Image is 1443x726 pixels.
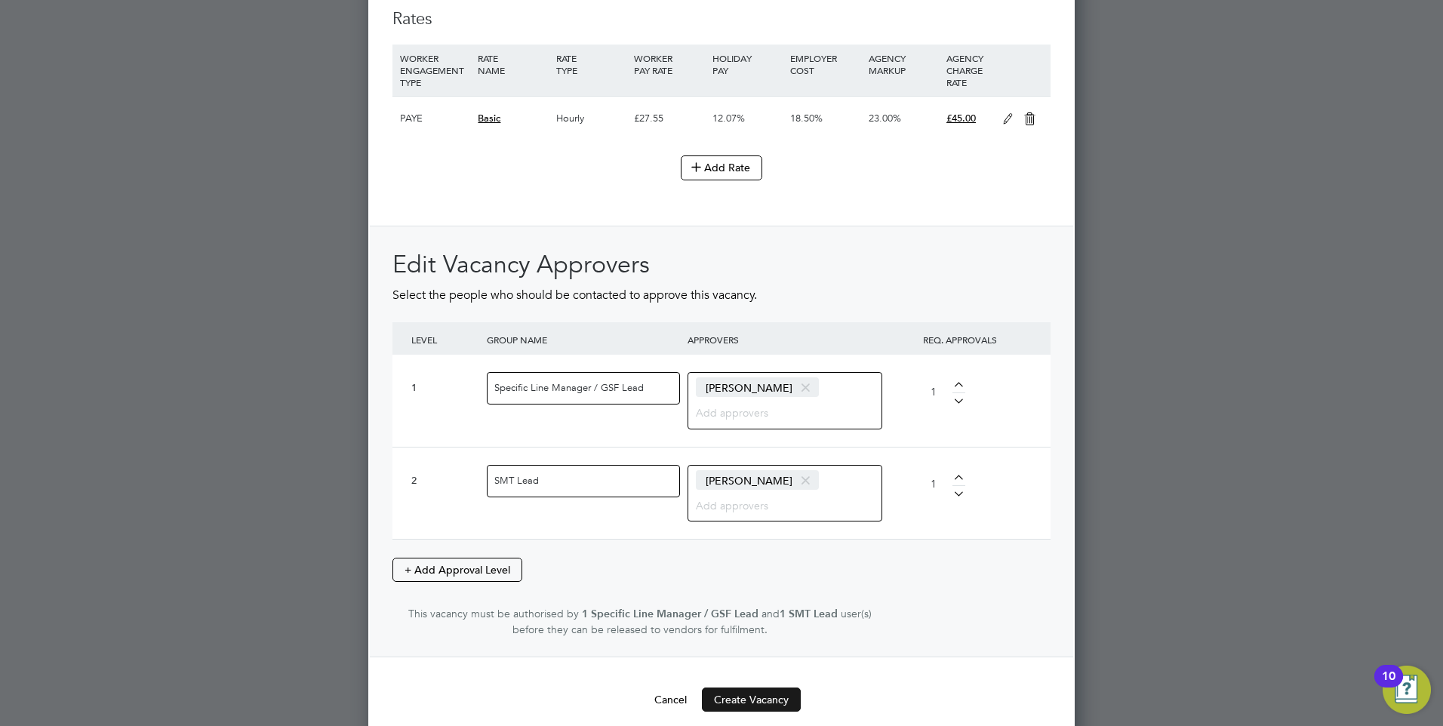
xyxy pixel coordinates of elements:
[709,45,786,84] div: HOLIDAY PAY
[392,249,1051,281] h2: Edit Vacancy Approvers
[702,688,801,712] button: Create Vacancy
[696,402,790,422] input: Add approvers
[552,97,630,140] div: Hourly
[681,155,762,180] button: Add Rate
[696,495,790,515] input: Add approvers
[780,608,838,620] strong: 1 SMT Lead
[411,382,479,395] div: 1
[630,97,708,140] div: £27.55
[865,45,943,84] div: AGENCY MARKUP
[483,322,684,357] div: GROUP NAME
[696,377,819,397] span: [PERSON_NAME]
[869,112,901,125] span: 23.00%
[411,475,479,488] div: 2
[630,45,708,84] div: WORKER PAY RATE
[712,112,745,125] span: 12.07%
[474,45,552,84] div: RATE NAME
[946,112,976,125] span: £45.00
[396,97,474,140] div: PAYE
[684,322,885,357] div: APPROVERS
[408,607,579,620] span: This vacancy must be authorised by
[1382,676,1395,696] div: 10
[392,558,522,582] button: + Add Approval Level
[786,45,864,84] div: EMPLOYER COST
[478,112,500,125] span: Basic
[392,288,757,303] span: Select the people who should be contacted to approve this vacancy.
[885,322,1035,357] div: REQ. APPROVALS
[696,470,819,490] span: [PERSON_NAME]
[1383,666,1431,714] button: Open Resource Center, 10 new notifications
[552,45,630,84] div: RATE TYPE
[392,8,1051,30] h3: Rates
[761,607,780,620] span: and
[790,112,823,125] span: 18.50%
[943,45,995,96] div: AGENCY CHARGE RATE
[408,322,483,357] div: LEVEL
[642,688,699,712] button: Cancel
[396,45,474,96] div: WORKER ENGAGEMENT TYPE
[582,608,758,620] strong: 1 Specific Line Manager / GSF Lead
